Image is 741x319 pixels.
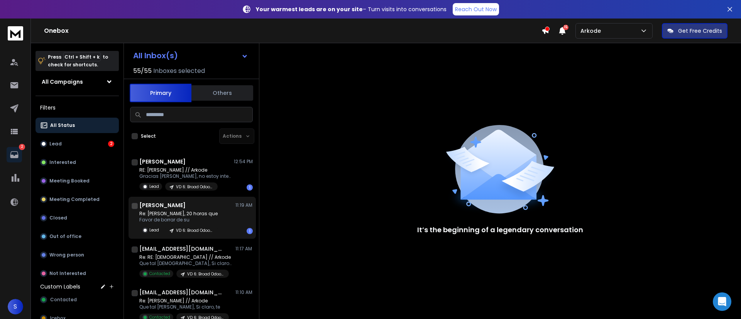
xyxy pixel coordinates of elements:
[36,102,119,113] h3: Filters
[563,25,568,30] span: 15
[36,118,119,133] button: All Status
[139,254,232,260] p: Re: RE: [DEMOGRAPHIC_DATA] // Arkode
[36,136,119,152] button: Lead2
[50,297,77,303] span: Contacted
[141,133,156,139] label: Select
[417,224,583,235] p: It’s the beginning of a legendary conversation
[139,158,186,165] h1: [PERSON_NAME]
[139,201,186,209] h1: [PERSON_NAME]
[19,144,25,150] p: 2
[176,184,213,190] p: VD 6: Broad Odoo_Campaign - ARKODE
[36,155,119,170] button: Interested
[153,66,205,76] h3: Inboxes selected
[36,210,119,226] button: Closed
[49,178,90,184] p: Meeting Booked
[48,53,108,69] p: Press to check for shortcuts.
[453,3,499,15] a: Reach Out Now
[235,246,253,252] p: 11:17 AM
[139,260,232,267] p: Que tal [DEMOGRAPHIC_DATA], Si claro, te
[36,74,119,89] button: All Campaigns
[149,184,159,189] p: Lead
[139,298,229,304] p: Re: [PERSON_NAME] // Arkode
[678,27,722,35] p: Get Free Credits
[139,245,224,253] h1: [EMAIL_ADDRESS][DOMAIN_NAME]
[8,26,23,41] img: logo
[139,173,232,179] p: Gracias [PERSON_NAME], no estoy interesado.
[130,84,191,102] button: Primary
[247,228,253,234] div: 1
[36,247,119,263] button: Wrong person
[139,304,229,310] p: Que tal [PERSON_NAME], Si claro, te
[139,289,224,296] h1: [EMAIL_ADDRESS][DOMAIN_NAME]
[40,283,80,290] h3: Custom Labels
[234,159,253,165] p: 12:54 PM
[256,5,447,13] p: – Turn visits into conversations
[36,173,119,189] button: Meeting Booked
[44,26,541,35] h1: Onebox
[8,299,23,314] button: S
[139,217,218,223] p: Favor de borrar de su
[42,78,83,86] h1: All Campaigns
[49,233,81,240] p: Out of office
[256,5,363,13] strong: Your warmest leads are on your site
[49,215,67,221] p: Closed
[36,266,119,281] button: Not Interested
[235,202,253,208] p: 11:19 AM
[49,252,84,258] p: Wrong person
[36,192,119,207] button: Meeting Completed
[247,184,253,191] div: 1
[108,141,114,147] div: 2
[50,122,75,128] p: All Status
[7,147,22,162] a: 2
[36,292,119,307] button: Contacted
[127,48,254,63] button: All Inbox(s)
[662,23,727,39] button: Get Free Credits
[49,270,86,277] p: Not Interested
[187,271,224,277] p: VD 6: Broad Odoo_Campaign - ARKODE
[49,141,62,147] p: Lead
[176,228,213,233] p: VD 6: Broad Odoo_Campaign - ARKODE
[139,211,218,217] p: Re: [PERSON_NAME], 20 horas que
[133,52,178,59] h1: All Inbox(s)
[63,52,101,61] span: Ctrl + Shift + k
[455,5,497,13] p: Reach Out Now
[235,289,253,295] p: 11:10 AM
[713,292,731,311] div: Open Intercom Messenger
[149,227,159,233] p: Lead
[149,271,170,277] p: Contacted
[36,229,119,244] button: Out of office
[49,159,76,165] p: Interested
[139,167,232,173] p: RE: [PERSON_NAME] // Arkode
[580,27,604,35] p: Arkode
[191,84,253,101] button: Others
[133,66,152,76] span: 55 / 55
[49,196,100,203] p: Meeting Completed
